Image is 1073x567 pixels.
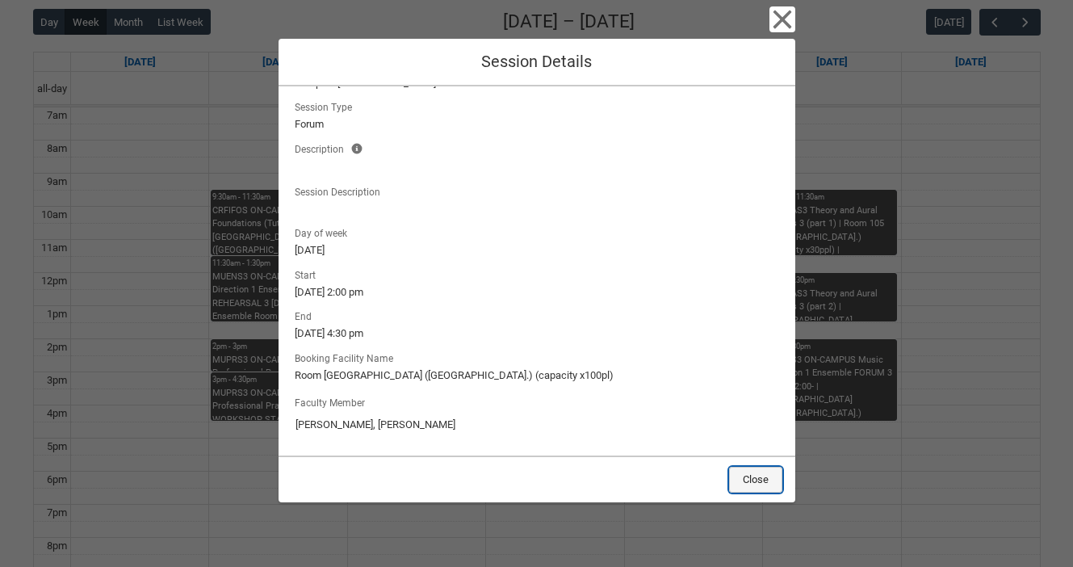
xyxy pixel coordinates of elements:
[295,182,387,199] span: Session Description
[295,367,779,384] lightning-formatted-text: Room [GEOGRAPHIC_DATA] ([GEOGRAPHIC_DATA].) (capacity x100pl)
[295,393,371,410] label: Faculty Member
[295,306,318,324] span: End
[295,97,358,115] span: Session Type
[295,348,400,366] span: Booking Facility Name
[481,52,592,71] span: Session Details
[769,6,795,32] button: Close
[295,265,322,283] span: Start
[295,116,779,132] lightning-formatted-text: Forum
[295,242,779,258] lightning-formatted-text: [DATE]
[295,284,779,300] lightning-formatted-text: [DATE] 2:00 pm
[295,139,350,157] span: Description
[295,223,354,241] span: Day of week
[295,325,779,342] lightning-formatted-text: [DATE] 4:30 pm
[729,467,782,493] button: Close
